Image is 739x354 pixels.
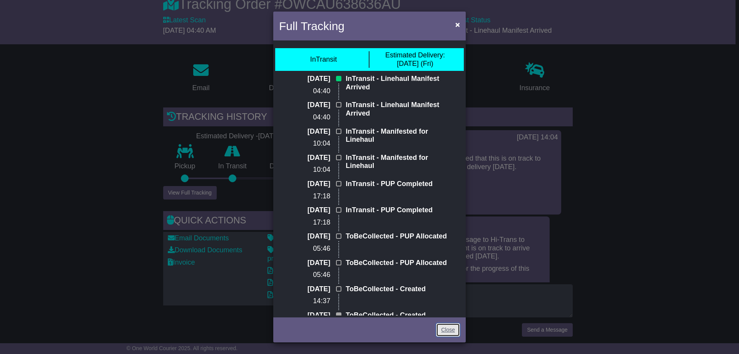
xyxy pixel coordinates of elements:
p: InTransit - Manifested for Linehaul [346,128,448,144]
p: [DATE] [291,154,330,162]
p: InTransit - PUP Completed [346,206,448,215]
p: [DATE] [291,128,330,136]
p: [DATE] [291,101,330,109]
a: Close [436,323,460,337]
p: [DATE] [291,75,330,83]
p: 10:04 [291,166,330,174]
p: ToBeCollected - PUP Allocated [346,259,448,267]
p: 05:46 [291,245,330,253]
span: Estimated Delivery: [385,51,445,59]
span: × [455,20,460,29]
p: [DATE] [291,285,330,294]
p: ToBeCollected - PUP Allocated [346,232,448,241]
p: [DATE] [291,180,330,188]
p: [DATE] [291,206,330,215]
p: 17:18 [291,192,330,201]
p: 10:04 [291,139,330,148]
p: InTransit - PUP Completed [346,180,448,188]
p: ToBeCollected - Created [346,285,448,294]
p: 05:46 [291,271,330,279]
p: InTransit - Linehaul Manifest Arrived [346,101,448,117]
p: 04:40 [291,87,330,96]
div: InTransit [310,55,337,64]
p: ToBeCollected - Created [346,311,448,320]
p: [DATE] [291,259,330,267]
div: [DATE] (Fri) [385,51,445,68]
button: Close [451,17,464,32]
h4: Full Tracking [279,17,344,35]
p: 04:40 [291,113,330,122]
p: 14:37 [291,297,330,305]
p: InTransit - Linehaul Manifest Arrived [346,75,448,91]
p: [DATE] [291,311,330,320]
p: [DATE] [291,232,330,241]
p: 17:18 [291,218,330,227]
p: InTransit - Manifested for Linehaul [346,154,448,170]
